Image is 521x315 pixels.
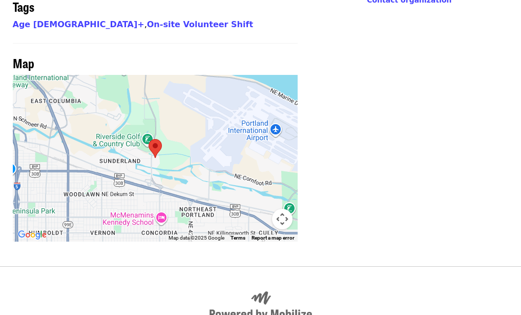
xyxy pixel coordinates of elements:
span: Map [13,54,34,72]
a: On-site Volunteer Shift [147,19,253,29]
span: Map data ©2025 Google [169,235,224,241]
span: , [13,19,147,29]
a: Age [DEMOGRAPHIC_DATA]+ [13,19,144,29]
a: Terms (opens in new tab) [231,235,245,241]
button: Map camera controls [272,209,293,229]
a: Report a map error [252,235,295,241]
a: Open this area in Google Maps (opens a new window) [15,228,49,242]
img: Google [15,228,49,242]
